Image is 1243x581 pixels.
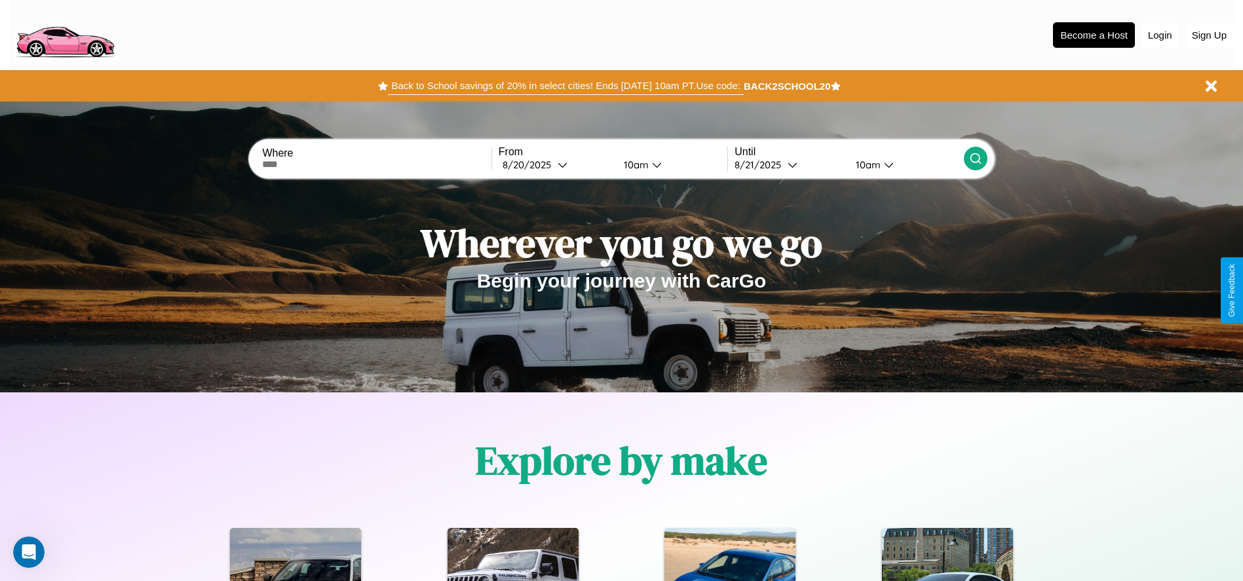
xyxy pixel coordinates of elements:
[13,536,45,568] iframe: Intercom live chat
[845,158,964,172] button: 10am
[10,7,120,61] img: logo
[476,434,767,487] h1: Explore by make
[613,158,728,172] button: 10am
[1227,264,1236,317] div: Give Feedback
[499,146,727,158] label: From
[735,159,788,171] div: 8 / 21 / 2025
[1185,23,1233,47] button: Sign Up
[744,81,831,92] b: BACK2SCHOOL20
[503,159,558,171] div: 8 / 20 / 2025
[735,146,963,158] label: Until
[617,159,652,171] div: 10am
[499,158,613,172] button: 8/20/2025
[849,159,884,171] div: 10am
[262,147,491,159] label: Where
[1141,23,1179,47] button: Login
[388,77,743,95] button: Back to School savings of 20% in select cities! Ends [DATE] 10am PT.Use code:
[1053,22,1135,48] button: Become a Host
